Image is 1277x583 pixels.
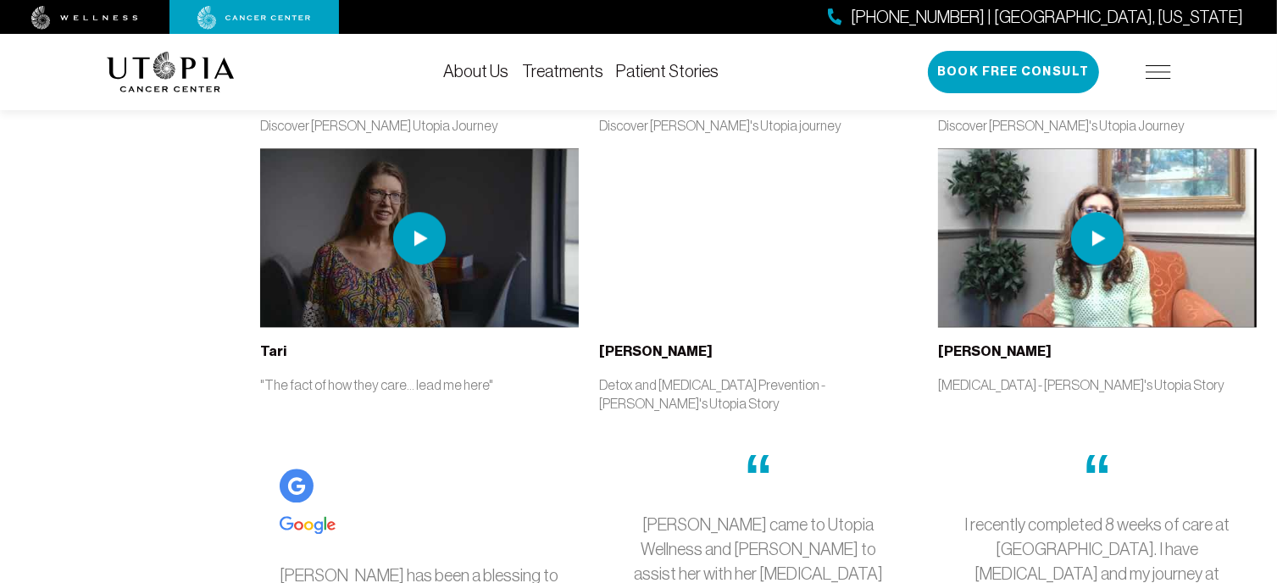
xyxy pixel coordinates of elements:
[260,375,579,394] p: "The fact of how they care... lead me here"
[599,148,918,327] iframe: YouTube video player
[928,51,1099,93] button: Book Free Consult
[938,343,1052,359] b: [PERSON_NAME]
[599,116,918,135] p: Discover [PERSON_NAME]'s Utopia journey
[107,52,235,92] img: logo
[393,212,446,264] img: play icon
[851,5,1243,30] span: [PHONE_NUMBER] | [GEOGRAPHIC_DATA], [US_STATE]
[280,469,314,502] img: Google
[828,5,1243,30] a: [PHONE_NUMBER] | [GEOGRAPHIC_DATA], [US_STATE]
[617,62,719,81] a: Patient Stories
[938,116,1257,135] p: Discover [PERSON_NAME]'s Utopia Journey
[938,375,1257,394] p: [MEDICAL_DATA] - [PERSON_NAME]'s Utopia Story
[938,148,1257,327] img: thumbnail
[744,441,774,512] span: “
[1146,65,1171,79] img: icon-hamburger
[599,343,713,359] b: [PERSON_NAME]
[599,375,918,413] p: Detox and [MEDICAL_DATA] Prevention - [PERSON_NAME]'s Utopia Story
[280,516,336,534] img: Google
[260,116,579,135] p: Discover [PERSON_NAME] Utopia Journey
[522,62,603,81] a: Treatments
[31,6,138,30] img: wellness
[443,62,508,81] a: About Us
[260,148,579,327] img: thumbnail
[260,343,286,359] b: Tari
[197,6,311,30] img: cancer center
